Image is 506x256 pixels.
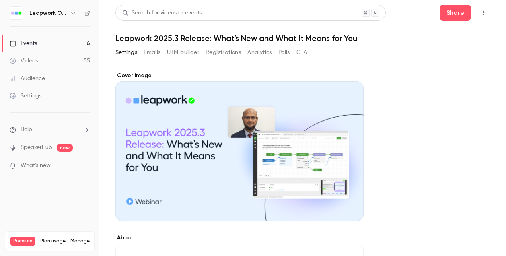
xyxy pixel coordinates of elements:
label: Cover image [115,72,364,80]
button: UTM builder [167,46,199,59]
span: What's new [21,161,51,170]
span: Premium [10,237,35,246]
button: CTA [296,46,307,59]
span: Plan usage [40,238,66,244]
button: Settings [115,46,137,59]
span: Help [21,126,32,134]
button: Polls [278,46,290,59]
button: Registrations [206,46,241,59]
button: Emails [144,46,160,59]
button: Analytics [247,46,272,59]
img: Leapwork Online Event [10,7,23,19]
section: Cover image [115,72,364,221]
h1: Leapwork 2025.3 Release: What’s New and What It Means for You [115,33,490,43]
div: Settings [10,92,41,100]
a: SpeakerHub [21,144,52,152]
div: Events [10,39,37,47]
button: Share [440,5,471,21]
h6: Leapwork Online Event [29,9,67,17]
iframe: Noticeable Trigger [80,162,90,169]
div: Videos [10,57,38,65]
span: new [57,144,73,152]
label: About [115,234,364,242]
div: Search for videos or events [122,9,202,17]
a: Manage [70,238,90,244]
div: Audience [10,74,45,82]
li: help-dropdown-opener [10,126,90,134]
